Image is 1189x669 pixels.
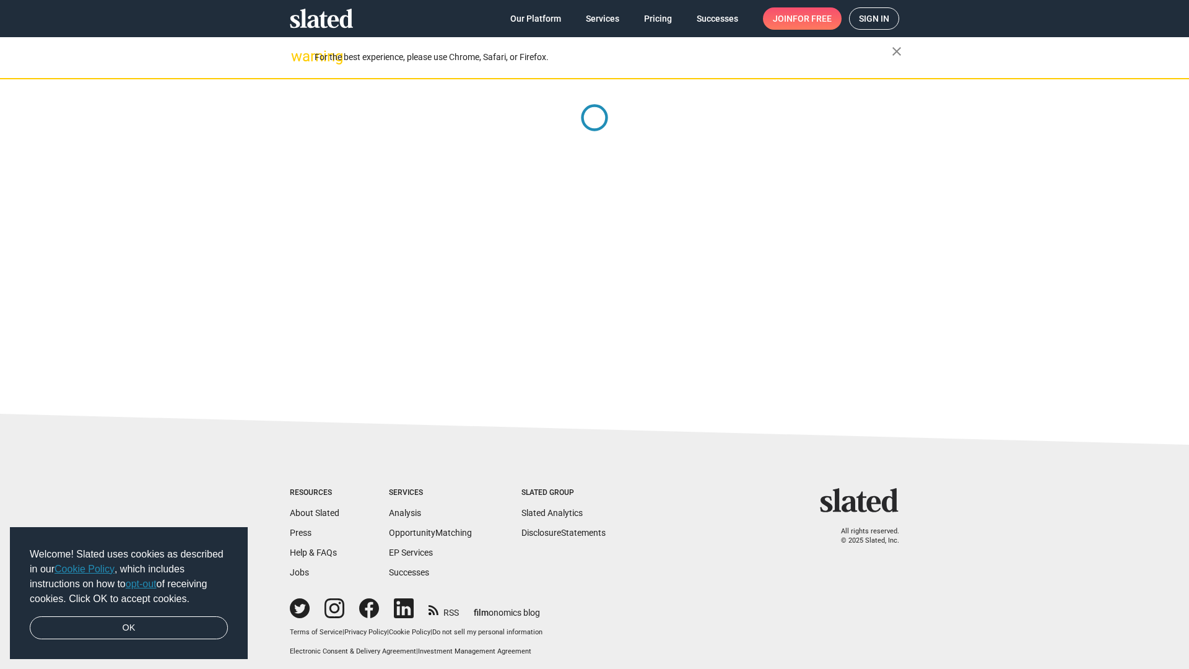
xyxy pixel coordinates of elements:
[30,616,228,640] a: dismiss cookie message
[126,579,157,589] a: opt-out
[389,567,429,577] a: Successes
[30,547,228,606] span: Welcome! Slated uses cookies as described in our , which includes instructions on how to of recei...
[387,628,389,636] span: |
[500,7,571,30] a: Our Platform
[521,508,583,518] a: Slated Analytics
[342,628,344,636] span: |
[290,488,339,498] div: Resources
[418,647,531,655] a: Investment Management Agreement
[763,7,842,30] a: Joinfor free
[474,608,489,618] span: film
[54,564,115,574] a: Cookie Policy
[290,647,416,655] a: Electronic Consent & Delivery Agreement
[416,647,418,655] span: |
[429,600,459,619] a: RSS
[389,528,472,538] a: OpportunityMatching
[586,7,619,30] span: Services
[859,8,889,29] span: Sign in
[389,508,421,518] a: Analysis
[432,628,542,637] button: Do not sell my personal information
[773,7,832,30] span: Join
[290,508,339,518] a: About Slated
[290,628,342,636] a: Terms of Service
[889,44,904,59] mat-icon: close
[634,7,682,30] a: Pricing
[644,7,672,30] span: Pricing
[849,7,899,30] a: Sign in
[389,628,430,636] a: Cookie Policy
[315,49,892,66] div: For the best experience, please use Chrome, Safari, or Firefox.
[687,7,748,30] a: Successes
[697,7,738,30] span: Successes
[291,49,306,64] mat-icon: warning
[290,548,337,557] a: Help & FAQs
[10,527,248,660] div: cookieconsent
[576,7,629,30] a: Services
[290,567,309,577] a: Jobs
[389,488,472,498] div: Services
[521,528,606,538] a: DisclosureStatements
[521,488,606,498] div: Slated Group
[474,597,540,619] a: filmonomics blog
[430,628,432,636] span: |
[344,628,387,636] a: Privacy Policy
[828,527,899,545] p: All rights reserved. © 2025 Slated, Inc.
[389,548,433,557] a: EP Services
[290,528,311,538] a: Press
[793,7,832,30] span: for free
[510,7,561,30] span: Our Platform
